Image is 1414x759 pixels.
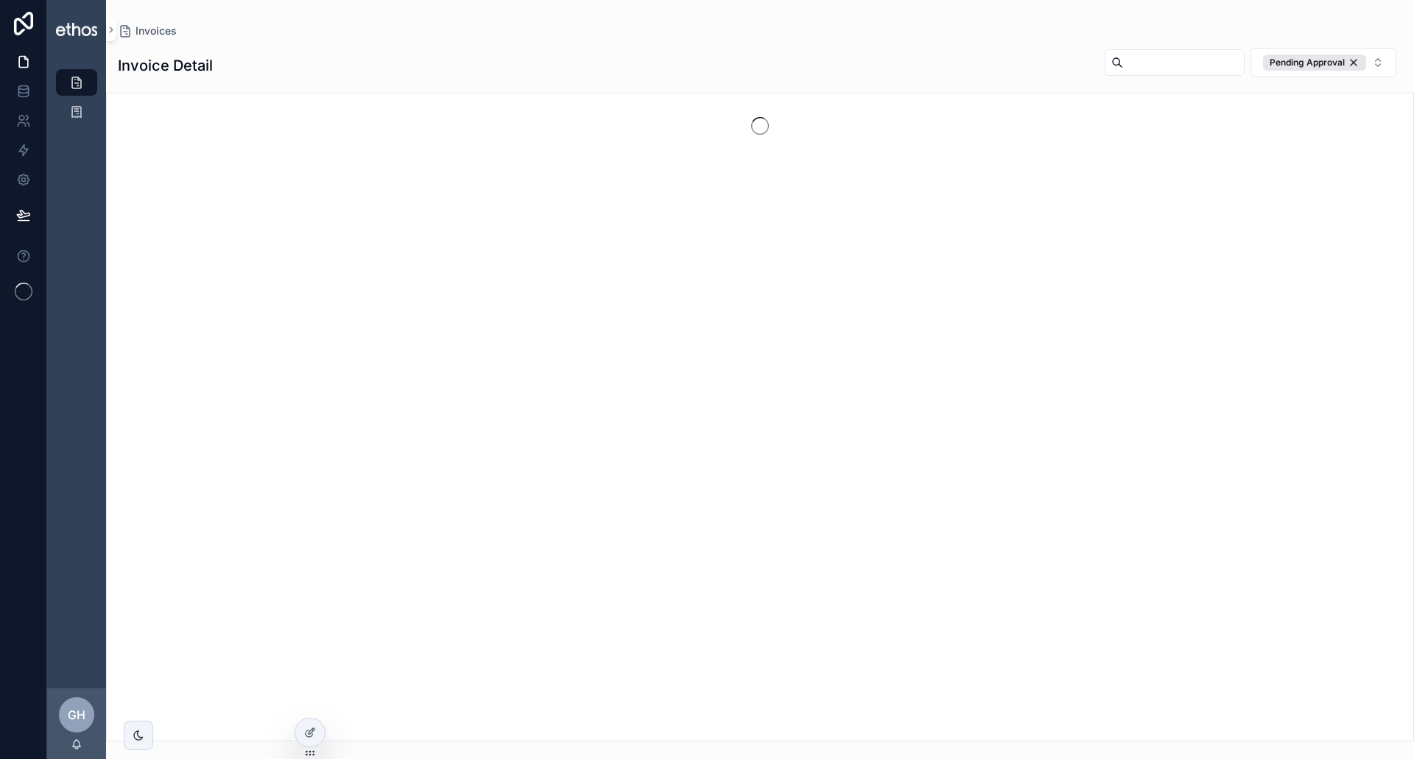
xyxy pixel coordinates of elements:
button: Select Button [1251,48,1396,77]
div: scrollable content [47,59,106,144]
h1: Invoice Detail [118,55,213,76]
div: Pending Approval [1263,54,1366,71]
span: Invoices [136,24,177,38]
img: App logo [56,23,97,35]
button: Unselect PENDING_APPROVAL [1263,54,1366,71]
a: Invoices [118,24,177,38]
span: GH [68,706,85,724]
